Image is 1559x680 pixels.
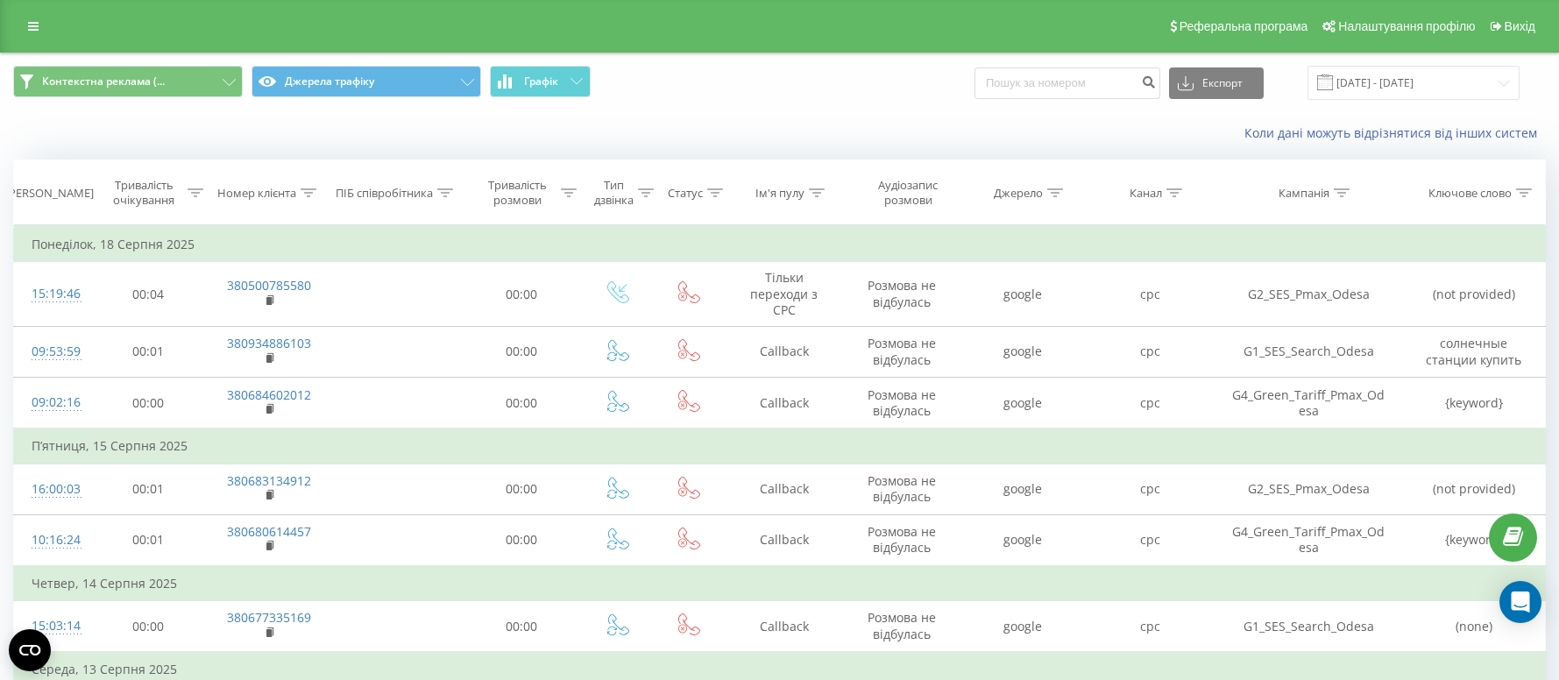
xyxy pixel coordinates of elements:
td: G4_Green_Tariff_Pmax_Odesa [1214,378,1403,429]
td: Тільки переходи з CPC [722,262,845,327]
div: Кампанія [1279,186,1329,201]
td: cpc [1087,464,1215,514]
td: Понеділок, 18 Серпня 2025 [14,227,1546,262]
button: Open CMP widget [9,629,51,671]
td: 00:00 [463,326,581,377]
div: Open Intercom Messenger [1499,581,1541,623]
td: {keyword} [1403,378,1545,429]
td: G1_SES_Search_Odesa [1214,326,1403,377]
td: (not provided) [1403,262,1545,327]
div: Ключове слово [1428,186,1512,201]
td: google [959,601,1087,653]
div: 09:53:59 [32,335,72,369]
td: google [959,326,1087,377]
td: G4_Green_Tariff_Pmax_Odesa [1214,514,1403,566]
span: Контекстна реклама (... [42,74,165,89]
td: солнечные станции купить [1403,326,1545,377]
td: Callback [722,378,845,429]
div: 09:02:16 [32,386,72,420]
div: Аудіозапис розмови [861,178,954,208]
td: G2_SES_Pmax_Odesa [1214,262,1403,327]
button: Джерела трафіку [252,66,481,97]
td: П’ятниця, 15 Серпня 2025 [14,429,1546,464]
div: 15:19:46 [32,277,72,311]
button: Графік [490,66,591,97]
td: cpc [1087,378,1215,429]
div: Канал [1130,186,1162,201]
button: Експорт [1169,67,1264,99]
td: Callback [722,326,845,377]
td: 00:00 [463,378,581,429]
div: ПІБ співробітника [336,186,433,201]
a: 380684602012 [227,386,311,403]
td: {keyword} [1403,514,1545,566]
div: Статус [668,186,703,201]
span: Розмова не відбулась [868,523,936,556]
td: cpc [1087,514,1215,566]
div: Тривалість розмови [478,178,556,208]
div: Ім'я пулу [755,186,804,201]
td: Четвер, 14 Серпня 2025 [14,566,1546,601]
div: Тип дзвінка [594,178,634,208]
td: 00:00 [463,262,581,327]
a: 380677335169 [227,609,311,626]
div: [PERSON_NAME] [5,186,94,201]
span: Розмова не відбулась [868,609,936,641]
button: Контекстна реклама (... [13,66,243,97]
span: Розмова не відбулась [868,386,936,419]
input: Пошук за номером [974,67,1160,99]
div: 15:03:14 [32,609,72,643]
div: Джерело [994,186,1043,201]
td: 00:01 [89,464,208,514]
span: Реферальна програма [1180,19,1308,33]
td: Callback [722,601,845,653]
td: 00:00 [463,464,581,514]
span: Розмова не відбулась [868,335,936,367]
td: 00:00 [463,514,581,566]
div: 10:16:24 [32,523,72,557]
a: 380500785580 [227,277,311,294]
td: G2_SES_Pmax_Odesa [1214,464,1403,514]
a: 380680614457 [227,523,311,540]
span: Вихід [1505,19,1535,33]
td: G1_SES_Search_Odesa [1214,601,1403,653]
td: 00:00 [89,378,208,429]
td: 00:00 [463,601,581,653]
a: 380683134912 [227,472,311,489]
td: google [959,378,1087,429]
td: Callback [722,464,845,514]
span: Графік [524,75,558,88]
td: 00:01 [89,514,208,566]
a: Коли дані можуть відрізнятися вiд інших систем [1244,124,1546,141]
td: 00:00 [89,601,208,653]
td: google [959,514,1087,566]
td: google [959,262,1087,327]
td: Callback [722,514,845,566]
div: 16:00:03 [32,472,72,506]
div: Тривалість очікування [105,178,183,208]
td: cpc [1087,326,1215,377]
span: Розмова не відбулась [868,472,936,505]
td: 00:04 [89,262,208,327]
span: Розмова не відбулась [868,277,936,309]
td: (none) [1403,601,1545,653]
td: cpc [1087,601,1215,653]
span: Налаштування профілю [1338,19,1475,33]
td: google [959,464,1087,514]
div: Номер клієнта [217,186,296,201]
td: 00:01 [89,326,208,377]
a: 380934886103 [227,335,311,351]
td: cpc [1087,262,1215,327]
td: (not provided) [1403,464,1545,514]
